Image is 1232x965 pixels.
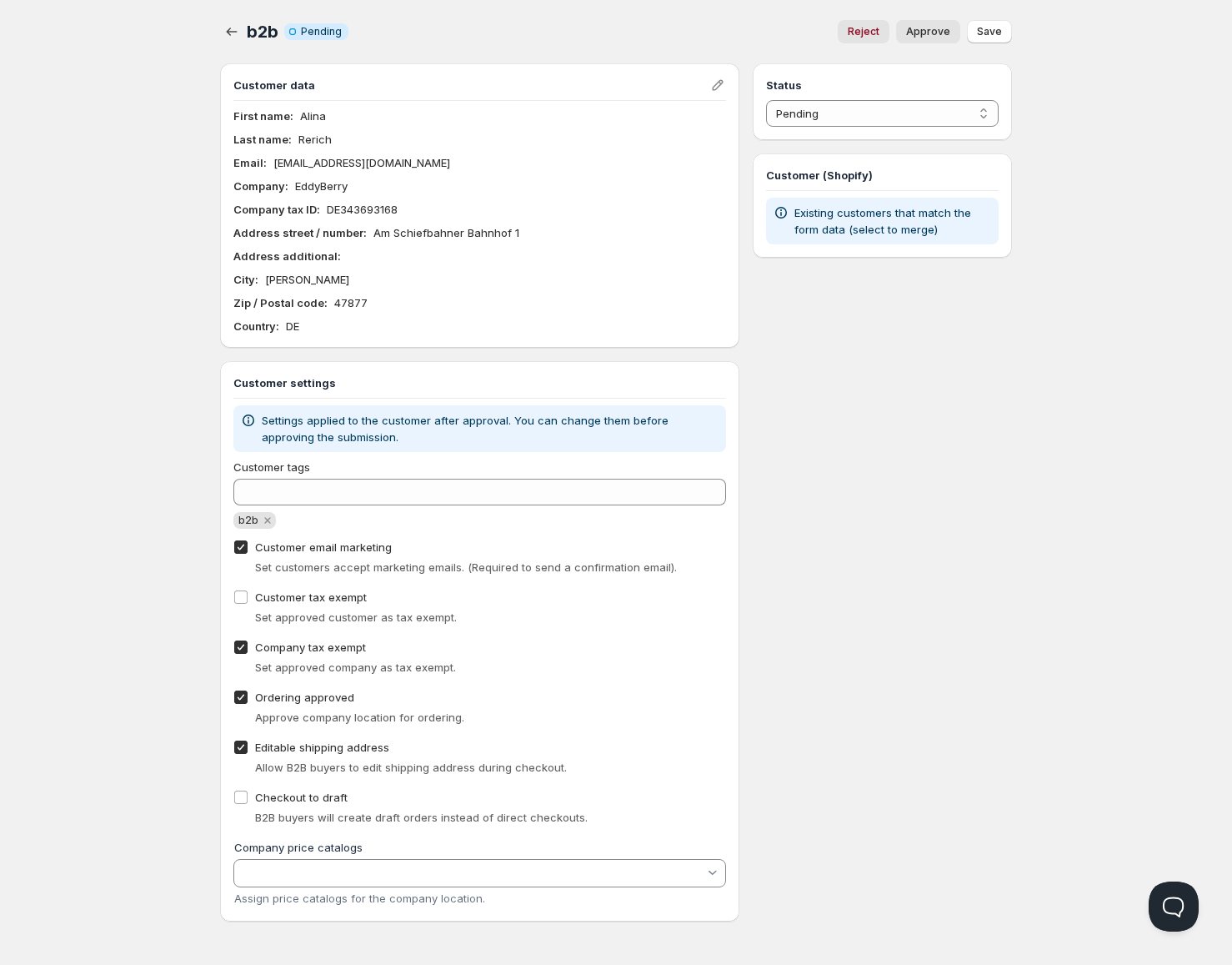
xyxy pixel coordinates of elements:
[233,273,258,286] b: City :
[265,271,349,288] p: [PERSON_NAME]
[233,249,341,263] b: Address additional :
[255,791,348,804] span: Checkout to draft
[896,20,960,43] button: Approve
[373,224,519,241] p: Am Schiefbahner Bahnhof 1
[255,691,354,704] span: Ordering approved
[233,374,726,391] h3: Customer settings
[255,741,389,754] span: Editable shipping address
[233,109,293,123] b: First name :
[848,25,879,38] span: Reject
[766,167,999,183] h3: Customer (Shopify)
[233,460,310,474] span: Customer tags
[273,154,450,171] p: [EMAIL_ADDRESS][DOMAIN_NAME]
[977,25,1002,38] span: Save
[233,179,288,193] b: Company :
[255,611,457,624] span: Set approved customer as tax exempt.
[255,761,567,774] span: Allow B2B buyers to edit shipping address during checkout.
[298,131,332,148] p: Rerich
[234,892,726,905] div: Assign price catalogs for the company location.
[255,540,392,554] span: Customer email marketing
[238,514,258,526] span: b2b
[327,201,398,218] p: DE343693168
[255,591,367,604] span: Customer tax exempt
[301,25,342,38] span: Pending
[794,204,992,238] p: Existing customers that match the form data (select to merge)
[255,661,456,674] span: Set approved company as tax exempt.
[255,641,366,654] span: Company tax exempt
[233,156,267,169] b: Email :
[255,811,588,824] span: B2B buyers will create draft orders instead of direct checkouts.
[262,412,719,445] p: Settings applied to the customer after approval. You can change them before approving the submiss...
[247,22,278,42] span: b2b
[255,560,677,574] span: Set customers accept marketing emails. (Required to send a confirmation email).
[838,20,889,43] button: Reject
[1149,882,1199,932] iframe: Help Scout Beacon - Open
[233,133,292,146] b: Last name :
[233,77,709,93] h3: Customer data
[260,513,275,528] button: Remove b2b
[967,20,1012,43] button: Save
[233,203,320,216] b: Company tax ID :
[295,178,348,194] p: EddyBerry
[766,77,999,93] h3: Status
[706,73,729,97] button: Edit
[233,296,328,309] b: Zip / Postal code :
[286,318,299,334] p: DE
[255,711,464,724] span: Approve company location for ordering.
[906,25,950,38] span: Approve
[334,294,368,311] p: 47877
[300,108,326,124] p: Alina
[233,226,367,239] b: Address street / number :
[233,319,279,333] b: Country :
[234,841,363,854] label: Company price catalogs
